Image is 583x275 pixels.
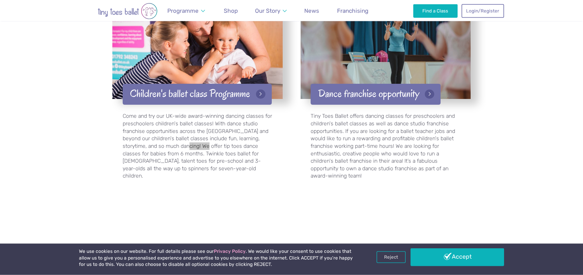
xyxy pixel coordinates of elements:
[413,4,458,18] a: Find a Class
[252,4,290,18] a: Our Story
[221,4,240,18] a: Shop
[462,4,504,18] a: Login/Register
[255,7,280,14] span: Our Story
[302,4,322,18] a: News
[311,84,441,105] a: Dance franchise opportunity
[164,4,208,18] a: Programme
[377,251,406,263] a: Reject
[79,3,176,19] img: tiny toes ballet
[411,248,504,266] a: Accept
[334,4,371,18] a: Franchising
[337,7,368,14] span: Franchising
[304,7,319,14] span: News
[79,248,355,268] p: We use cookies on our website. For full details please see our . We would like your consent to us...
[224,7,238,14] span: Shop
[214,249,246,254] a: Privacy Policy
[167,7,199,14] span: Programme
[123,84,272,105] a: Children's ballet class Programme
